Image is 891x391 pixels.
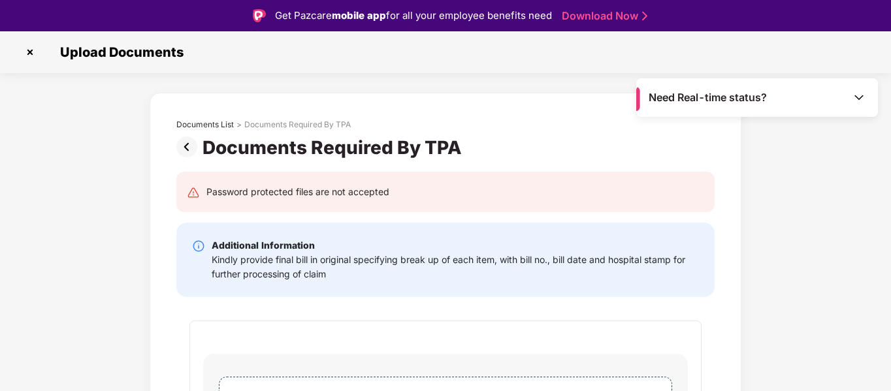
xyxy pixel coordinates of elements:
[562,9,643,23] a: Download Now
[236,119,242,130] div: >
[192,240,205,253] img: svg+xml;base64,PHN2ZyBpZD0iSW5mby0yMHgyMCIgeG1sbnM9Imh0dHA6Ly93d3cudzMub3JnLzIwMDAvc3ZnIiB3aWR0aD...
[649,91,767,104] span: Need Real-time status?
[244,119,351,130] div: Documents Required By TPA
[202,136,467,159] div: Documents Required By TPA
[253,9,266,22] img: Logo
[206,185,389,199] div: Password protected files are not accepted
[275,8,552,23] div: Get Pazcare for all your employee benefits need
[642,9,647,23] img: Stroke
[187,186,200,199] img: svg+xml;base64,PHN2ZyB4bWxucz0iaHR0cDovL3d3dy53My5vcmcvMjAwMC9zdmciIHdpZHRoPSIyNCIgaGVpZ2h0PSIyNC...
[212,253,699,281] div: Kindly provide final bill in original specifying break up of each item, with bill no., bill date ...
[212,240,315,251] b: Additional Information
[47,44,190,60] span: Upload Documents
[852,91,866,104] img: Toggle Icon
[176,119,234,130] div: Documents List
[20,42,40,63] img: svg+xml;base64,PHN2ZyBpZD0iQ3Jvc3MtMzJ4MzIiIHhtbG5zPSJodHRwOi8vd3d3LnczLm9yZy8yMDAwL3N2ZyIgd2lkdG...
[176,136,202,157] img: svg+xml;base64,PHN2ZyBpZD0iUHJldi0zMngzMiIgeG1sbnM9Imh0dHA6Ly93d3cudzMub3JnLzIwMDAvc3ZnIiB3aWR0aD...
[332,9,386,22] strong: mobile app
